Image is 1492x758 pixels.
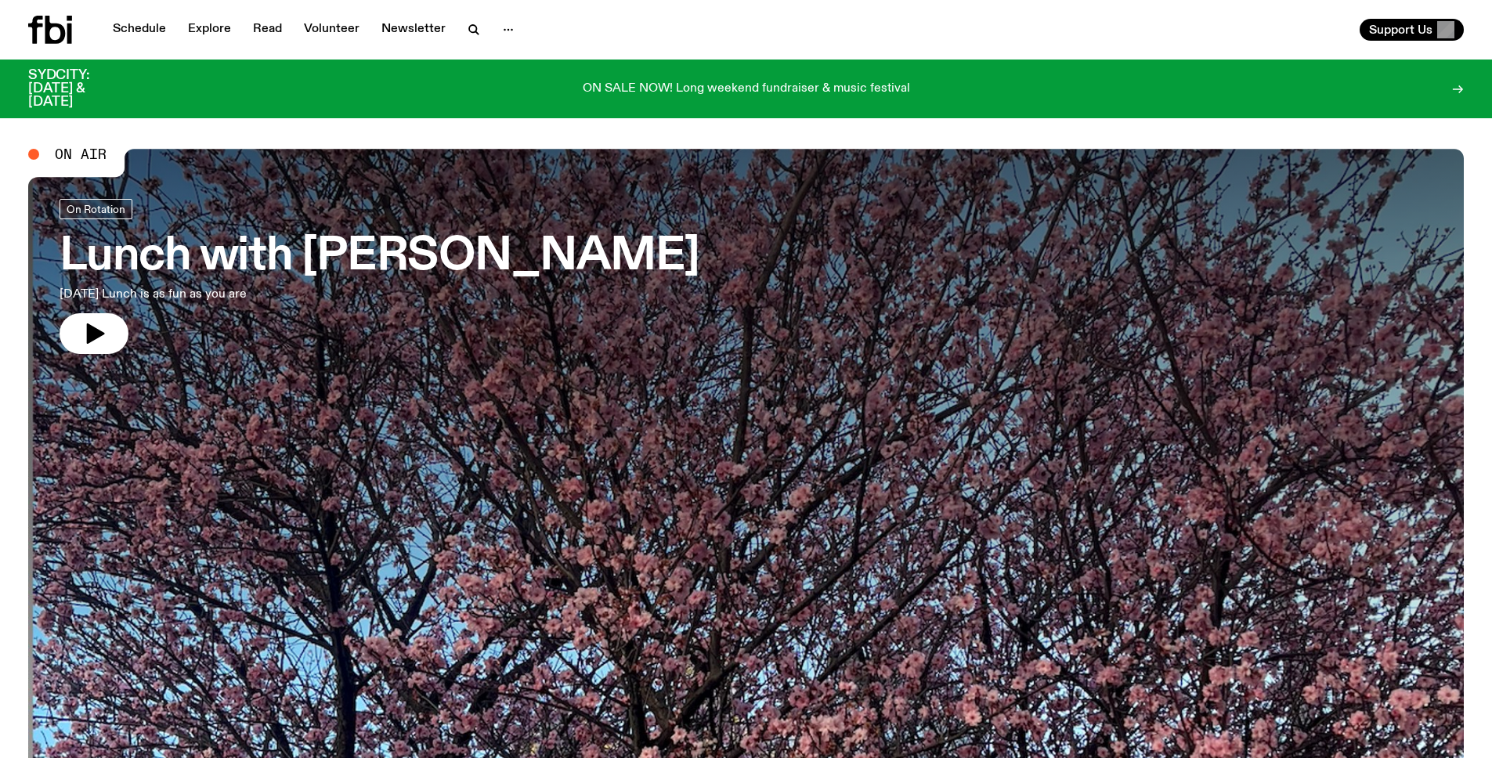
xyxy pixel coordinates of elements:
p: [DATE] Lunch is as fun as you are [60,285,461,304]
button: Support Us [1360,19,1464,41]
a: Explore [179,19,240,41]
p: ON SALE NOW! Long weekend fundraiser & music festival [583,82,910,96]
a: Schedule [103,19,175,41]
span: On Air [55,147,107,161]
span: Support Us [1369,23,1432,37]
a: Volunteer [294,19,369,41]
h3: Lunch with [PERSON_NAME] [60,235,699,279]
a: On Rotation [60,199,132,219]
h3: SYDCITY: [DATE] & [DATE] [28,69,128,109]
a: Newsletter [372,19,455,41]
a: Lunch with [PERSON_NAME][DATE] Lunch is as fun as you are [60,199,699,354]
span: On Rotation [67,203,125,215]
a: Read [244,19,291,41]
